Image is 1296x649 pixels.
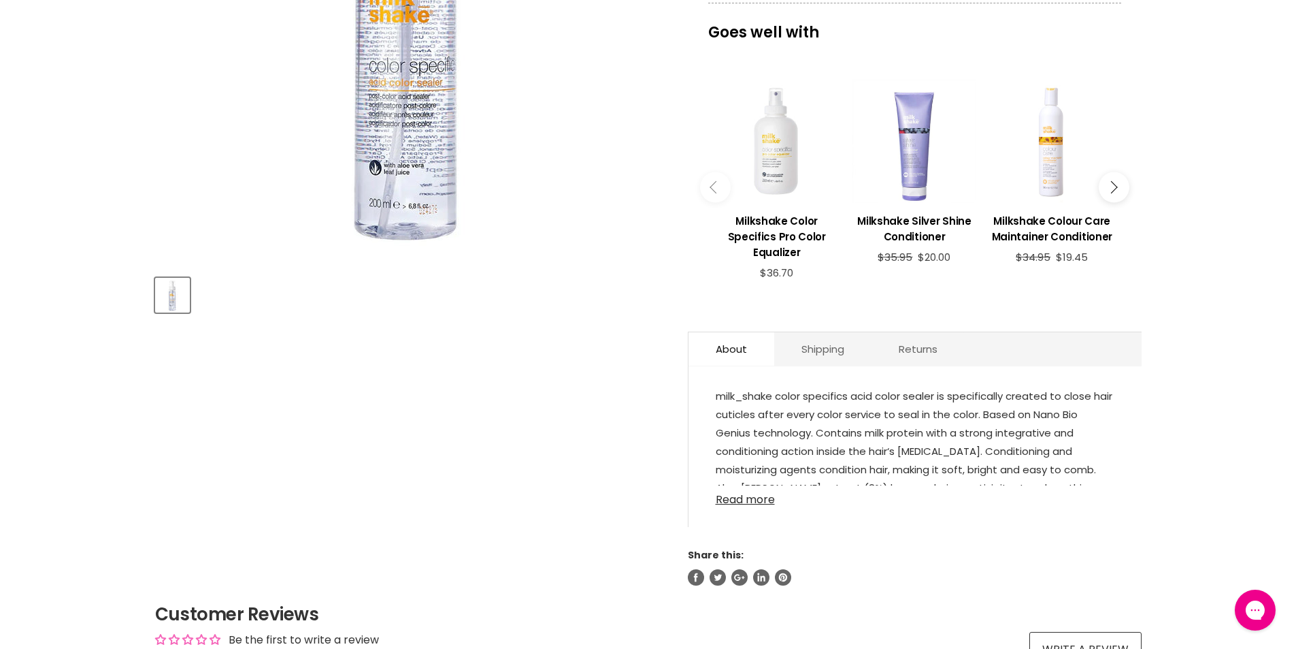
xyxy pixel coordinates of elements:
[871,332,965,366] a: Returns
[1056,250,1088,264] span: $19.45
[716,486,1114,506] a: Read more
[852,203,976,251] a: View product:Milkshake Silver Shine Conditioner
[990,213,1114,244] h3: Milkshake Colour Care Maintainer Conditioner
[153,274,665,313] div: Product thumbnails
[1228,585,1282,635] iframe: Gorgias live chat messenger
[774,332,871,366] a: Shipping
[990,203,1114,251] a: View product:Milkshake Colour Care Maintainer Conditioner
[715,213,839,260] h3: Milkshake Color Specifics Pro Color Equalizer
[688,548,744,562] span: Share this:
[155,632,220,648] div: Average rating is 0.00 stars
[760,266,793,280] span: $36.70
[852,213,976,244] h3: Milkshake Silver Shine Conditioner
[155,602,1142,627] h2: Customer Reviews
[878,250,912,264] span: $35.95
[688,549,1142,586] aside: Share this:
[229,633,379,648] div: Be the first to write a review
[155,278,190,313] button: Milkshake Color Specifics Acid Color Sealer
[918,250,950,264] span: $20.00
[716,389,1112,532] span: milk_shake color specifics acid color sealer is specifically created to close hair cuticles after...
[1016,250,1050,264] span: $34.95
[156,279,188,311] img: Milkshake Color Specifics Acid Color Sealer
[688,332,774,366] a: About
[708,3,1121,48] p: Goes well with
[715,203,839,267] a: View product:Milkshake Color Specifics Pro Color Equalizer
